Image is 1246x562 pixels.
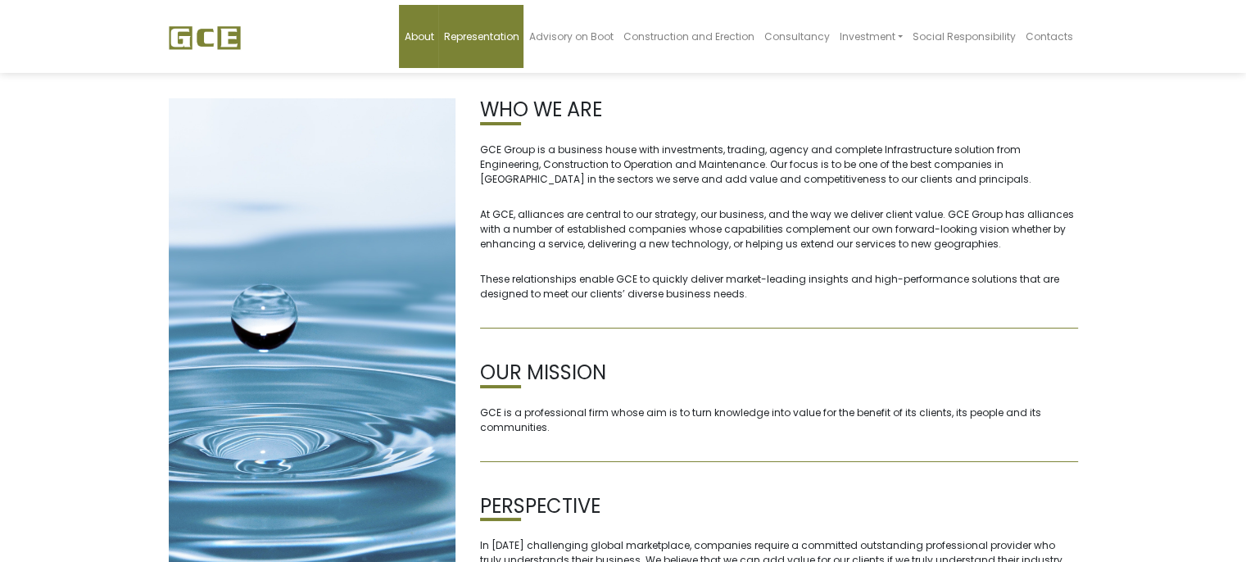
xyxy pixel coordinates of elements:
a: Investment [834,5,907,68]
a: Representation [438,5,523,68]
a: About [399,5,438,68]
span: Investment [839,29,895,43]
span: Advisory on Boot [528,29,613,43]
a: Social Responsibility [908,5,1021,68]
a: Contacts [1021,5,1078,68]
p: GCE is a professional firm whose aim is to turn knowledge into value for the benefit of its clien... [480,406,1078,435]
span: Representation [443,29,519,43]
p: GCE Group is a business house with investments, trading, agency and complete Infrastructure solut... [480,143,1078,187]
a: Construction and Erection [618,5,759,68]
h2: WHO WE ARE [480,98,1078,122]
p: These relationships enable GCE to quickly deliver market-leading insights and high-performance so... [480,272,1078,301]
h2: PERSPECTIVE [480,495,1078,519]
img: GCE Group [169,25,241,50]
span: Social Responsibility [913,29,1016,43]
span: Consultancy [763,29,829,43]
span: About [404,29,433,43]
p: At GCE, alliances are central to our strategy, our business, and the way we deliver client value.... [480,207,1078,252]
a: Consultancy [759,5,834,68]
a: Advisory on Boot [523,5,618,68]
h2: OUR MISSION [480,361,1078,385]
span: Contacts [1026,29,1073,43]
span: Construction and Erection [623,29,754,43]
